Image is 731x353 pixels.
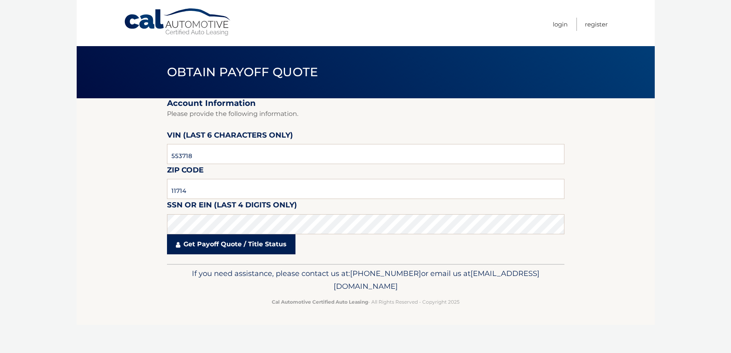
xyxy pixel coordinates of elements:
h2: Account Information [167,98,564,108]
label: VIN (last 6 characters only) [167,129,293,144]
label: SSN or EIN (last 4 digits only) [167,199,297,214]
p: If you need assistance, please contact us at: or email us at [172,267,559,293]
span: Obtain Payoff Quote [167,65,318,79]
a: Login [553,18,568,31]
p: Please provide the following information. [167,108,564,120]
strong: Cal Automotive Certified Auto Leasing [272,299,368,305]
label: Zip Code [167,164,204,179]
a: Get Payoff Quote / Title Status [167,234,295,254]
span: [PHONE_NUMBER] [350,269,421,278]
a: Register [585,18,608,31]
p: - All Rights Reserved - Copyright 2025 [172,298,559,306]
a: Cal Automotive [124,8,232,37]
